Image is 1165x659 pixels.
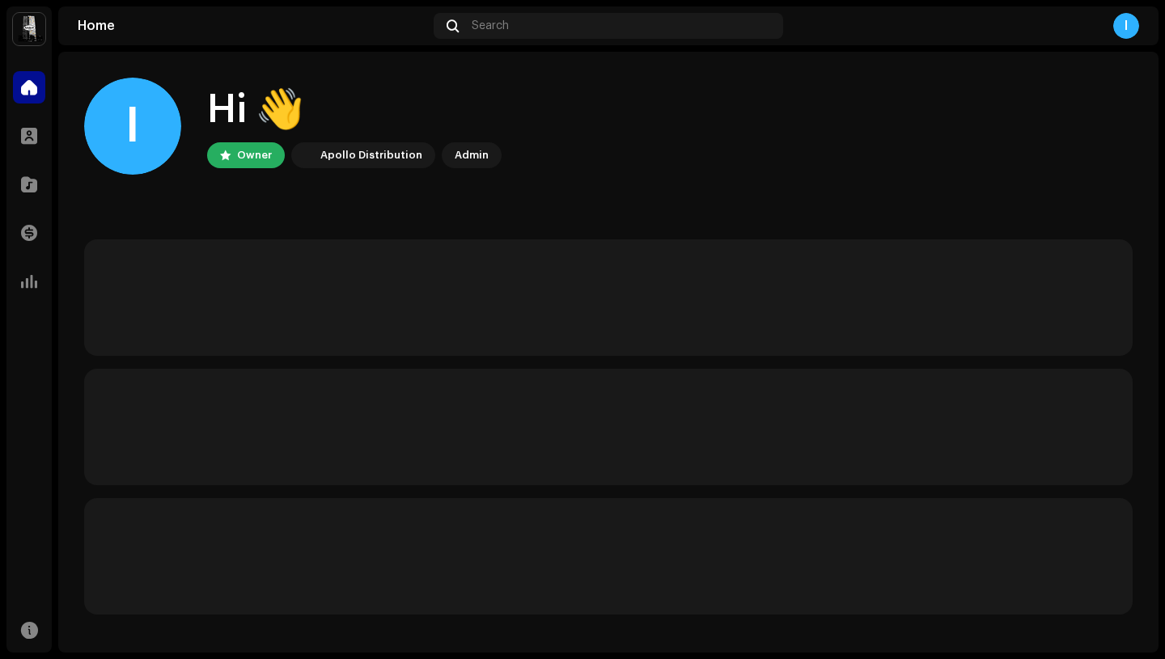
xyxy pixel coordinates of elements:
div: Owner [237,146,272,165]
div: Hi 👋 [207,84,502,136]
img: 28cd5e4f-d8b3-4e3e-9048-38ae6d8d791a [294,146,314,165]
div: I [1113,13,1139,39]
img: 28cd5e4f-d8b3-4e3e-9048-38ae6d8d791a [13,13,45,45]
div: Admin [455,146,489,165]
div: I [84,78,181,175]
div: Apollo Distribution [320,146,422,165]
div: Home [78,19,427,32]
span: Search [472,19,509,32]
